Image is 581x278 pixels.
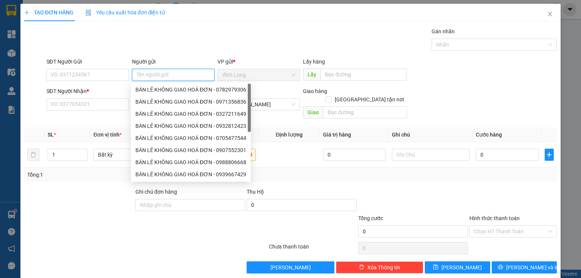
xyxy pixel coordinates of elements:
div: BÁN LẺ KHÔNG GIAO HOÁ ĐƠN - 0932812423 [135,122,246,130]
div: SĐT Người Nhận [47,87,129,95]
div: BÁN LẺ KHÔNG GIAO HOÁ ĐƠN - 0971356836 [131,96,251,108]
input: Dọc đường [323,106,407,118]
div: BÁN LẺ KHÔNG GIAO HOÁ ĐƠN - 0705477544 [135,134,246,142]
span: [GEOGRAPHIC_DATA] tận nơi [332,95,407,104]
span: Xóa Thông tin [367,263,400,272]
div: BÁN LẺ KHÔNG GIAO HOÁ ĐƠN - 0907552301 [135,146,246,154]
span: Đơn vị tính [93,132,122,138]
button: Close [539,4,561,25]
span: Gửi: [6,7,18,15]
span: plus [545,152,553,158]
div: Tổng: 1 [27,171,225,179]
span: Lấy [303,68,320,81]
div: BÁN LẺ KHÔNG GIAO HOÁ ĐƠN [6,25,44,61]
span: save [433,264,438,270]
span: TẠO ĐƠN HÀNG [24,9,73,16]
div: BÁN LẺ KHÔNG GIAO HOÁ ĐƠN - 0939667429 [135,170,246,179]
button: printer[PERSON_NAME] và In [492,261,557,273]
div: BÁN LẺ KHÔNG GIAO HOÁ ĐƠN - 0971356836 [135,98,246,106]
span: Giao [303,106,323,118]
span: Bất kỳ [98,149,167,160]
span: close [547,11,553,17]
span: Cước hàng [476,132,502,138]
button: deleteXóa Thông tin [336,261,423,273]
div: VP gửi [217,57,300,66]
div: Người gửi [132,57,214,66]
label: Ghi chú đơn hàng [135,189,177,195]
div: BÁN LẺ KHÔNG GIAO HOÁ ĐƠN - 0988806668 [131,156,251,168]
div: Vĩnh Long [6,6,44,25]
button: delete [27,149,39,161]
span: [PERSON_NAME] [441,263,482,272]
input: Dọc đường [320,68,407,81]
div: BÁN LẺ KHÔNG GIAO HOÁ ĐƠN - 0988806668 [135,158,246,166]
span: Giao hàng [303,88,327,94]
div: BÁN LẺ KHÔNG GIAO HOÁ ĐƠN - 0939667429 [131,168,251,180]
label: Gán nhãn [432,28,455,34]
button: plus [545,149,554,161]
span: plus [24,10,30,15]
div: TP. [PERSON_NAME] [49,6,110,25]
div: BÁN LẺ KHÔNG GIAO HOÁ ĐƠN - 0327211649 [131,108,251,120]
input: 0 [323,149,386,161]
div: BÁN LẺ KHÔNG GIAO HOÁ ĐƠN - 0782979306 [135,85,246,94]
span: SL [48,132,54,138]
span: Tổng cước [358,215,383,221]
div: BÁN LẺ KHÔNG GIAO HOÁ ĐƠN - 0907552301 [131,144,251,156]
span: Vĩnh Long [222,69,295,81]
div: BÁN LẺ KHÔNG GIAO HOÁ ĐƠN - 0932812423 [131,120,251,132]
div: SĐT Người Gửi [47,57,129,66]
span: [PERSON_NAME] [270,263,311,272]
span: Giá trị hàng [323,132,351,138]
div: Chưa thanh toán [268,242,357,256]
button: save[PERSON_NAME] [425,261,490,273]
div: BÁN LẺ KHÔNG GIAO HOÁ ĐƠN - 0327211649 [135,110,246,118]
span: printer [498,264,503,270]
span: Nhận: [49,7,67,15]
span: Lấy hàng [303,59,325,65]
input: Ghi Chú [392,149,470,161]
span: Yêu cầu xuất hóa đơn điện tử [85,9,165,16]
div: BÁN LẺ KHÔNG GIAO HOÁ ĐƠN - 0782979306 [131,84,251,96]
label: Hình thức thanh toán [469,215,520,221]
span: [PERSON_NAME] và In [506,263,559,272]
span: Định lượng [276,132,303,138]
th: Ghi chú [389,127,473,142]
span: delete [359,264,364,270]
div: 0904346943 [49,34,110,44]
img: icon [85,10,92,16]
button: [PERSON_NAME] [247,261,334,273]
input: Ghi chú đơn hàng [135,199,245,211]
div: BÁN LẺ KHÔNG GIAO HOÁ ĐƠN - 0705477544 [131,132,251,144]
span: Thu Hộ [247,189,264,195]
span: TP. Hồ Chí Minh [222,99,295,110]
div: A HƯNG [49,25,110,34]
